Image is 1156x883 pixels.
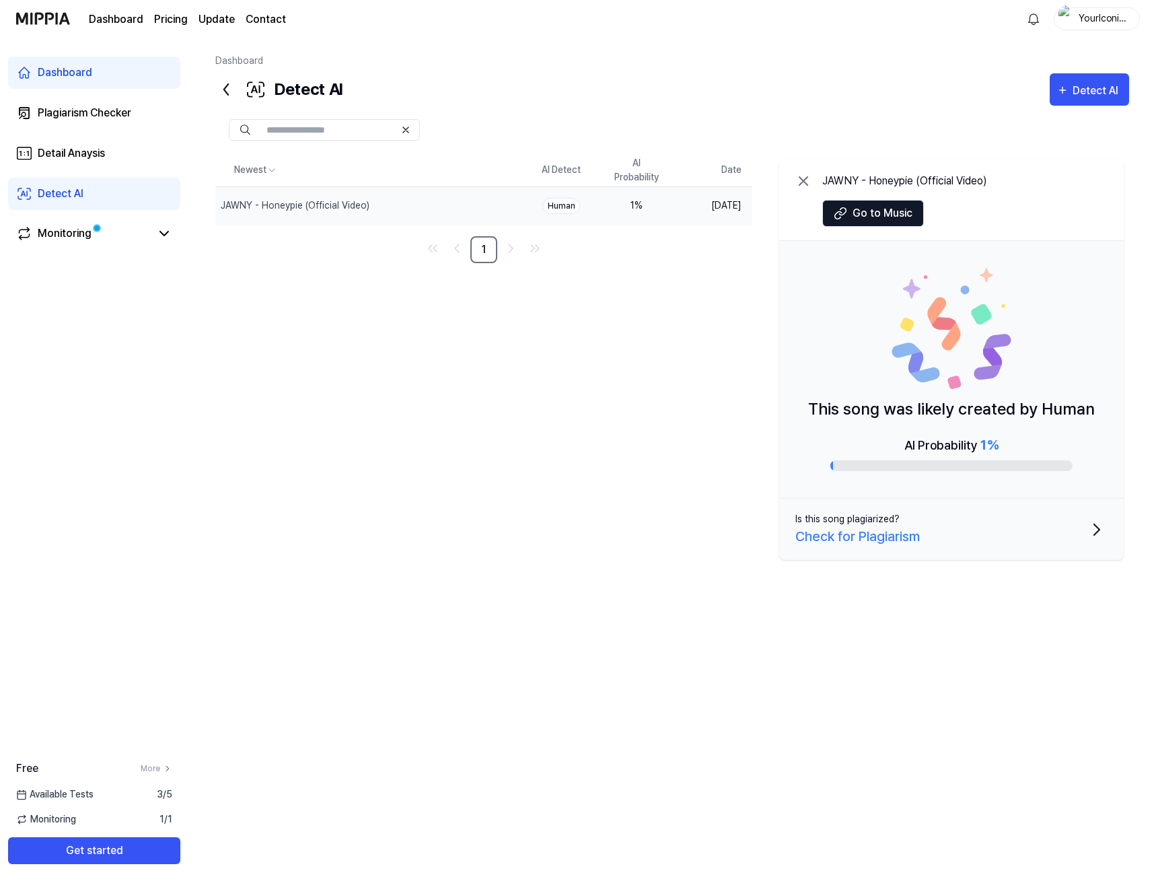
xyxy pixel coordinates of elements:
span: 3 / 5 [157,787,172,802]
a: Update [198,11,235,28]
th: AI Probability [599,154,674,186]
div: Plagiarism Checker [38,105,131,121]
button: Is this song plagiarized?Check for Plagiarism [779,499,1124,560]
a: Dashboard [8,57,180,89]
a: Detect AI [8,178,180,210]
span: 1 % [980,437,999,453]
a: More [141,763,172,775]
a: Go to previous page [446,238,468,259]
a: 1 [470,236,497,263]
a: Detail Anaysis [8,137,180,170]
div: Check for Plagiarism [795,526,920,546]
div: Is this song plagiarized? [795,512,900,526]
nav: pagination [215,236,752,263]
span: Monitoring [16,812,76,826]
td: [DATE] [674,186,752,225]
a: Go to Music [822,210,924,223]
div: Detect AI [215,73,342,106]
a: Monitoring [16,225,151,242]
button: profileYourIconicDude [1054,7,1140,30]
div: AI Probability [904,435,999,455]
img: 알림 [1025,11,1042,27]
span: Go to Music [853,205,912,221]
img: Human [891,268,1012,389]
span: Available Tests [16,787,94,802]
a: Go to first page [422,238,443,259]
div: 1 % [610,199,663,213]
div: Detect AI [38,186,83,202]
button: Detect AI [1050,73,1129,106]
div: YourIconicDude [1079,11,1131,26]
a: Contact [246,11,286,28]
div: Detail Anaysis [38,145,105,162]
th: Date [674,154,752,186]
div: JAWNY - Honeypie (Official Video) [221,199,369,213]
a: Dashboard [215,55,263,66]
a: Plagiarism Checker [8,97,180,129]
span: 1 / 1 [159,812,172,826]
a: Go to last page [524,238,546,259]
div: Human [542,198,580,214]
div: Dashboard [38,65,92,81]
div: JAWNY - Honeypie (Official Video) [822,173,987,189]
a: Dashboard [89,11,143,28]
button: Get started [8,837,180,864]
a: Go to next page [500,238,521,259]
img: Search [240,125,250,135]
span: Free [16,761,38,777]
th: AI Detect [523,154,599,186]
div: Detect AI [1073,82,1122,100]
img: profile [1058,5,1075,32]
a: Pricing [154,11,188,28]
p: This song was likely created by Human [808,397,1095,421]
button: Go to Music [822,200,924,227]
div: Monitoring [38,225,92,242]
